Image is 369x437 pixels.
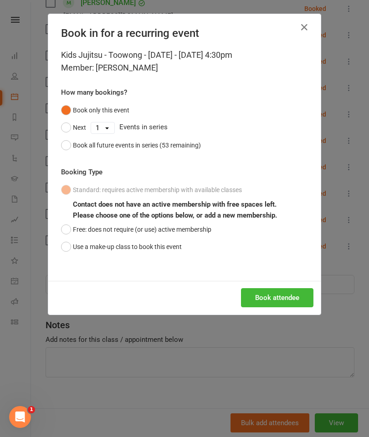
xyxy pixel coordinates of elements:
[297,20,312,35] button: Close
[61,87,127,98] label: How many bookings?
[61,119,86,136] button: Next
[73,140,201,150] div: Book all future events in series (53 remaining)
[73,211,277,219] b: Please choose one of the options below, or add a new membership.
[61,49,308,74] div: Kids Jujitsu - Toowong - [DATE] - [DATE] 4:30pm Member: [PERSON_NAME]
[9,406,31,428] iframe: Intercom live chat
[61,27,308,40] h4: Book in for a recurring event
[61,238,182,255] button: Use a make-up class to book this event
[241,288,313,307] button: Book attendee
[61,167,102,178] label: Booking Type
[28,406,35,413] span: 1
[73,200,277,208] b: Contact does not have an active membership with free spaces left.
[61,221,211,238] button: Free: does not require (or use) active membership
[61,119,308,136] div: Events in series
[61,137,201,154] button: Book all future events in series (53 remaining)
[61,102,129,119] button: Book only this event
